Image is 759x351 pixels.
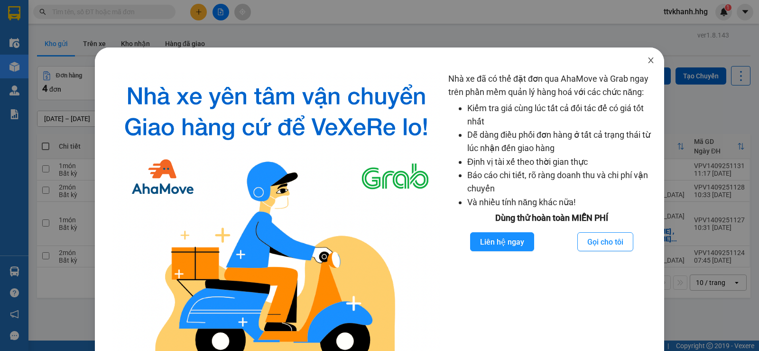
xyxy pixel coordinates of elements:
[577,232,633,251] button: Gọi cho tôi
[467,196,655,209] li: Và nhiều tính năng khác nữa!
[467,102,655,129] li: Kiểm tra giá cùng lúc tất cả đối tác để có giá tốt nhất
[587,236,623,248] span: Gọi cho tôi
[448,211,655,225] div: Dùng thử hoàn toàn MIỄN PHÍ
[647,57,655,64] span: close
[638,47,664,74] button: Close
[470,232,534,251] button: Liên hệ ngay
[467,155,655,169] li: Định vị tài xế theo thời gian thực
[467,169,655,196] li: Báo cáo chi tiết, rõ ràng doanh thu và chi phí vận chuyển
[480,236,524,248] span: Liên hệ ngay
[467,128,655,155] li: Dễ dàng điều phối đơn hàng ở tất cả trạng thái từ lúc nhận đến giao hàng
